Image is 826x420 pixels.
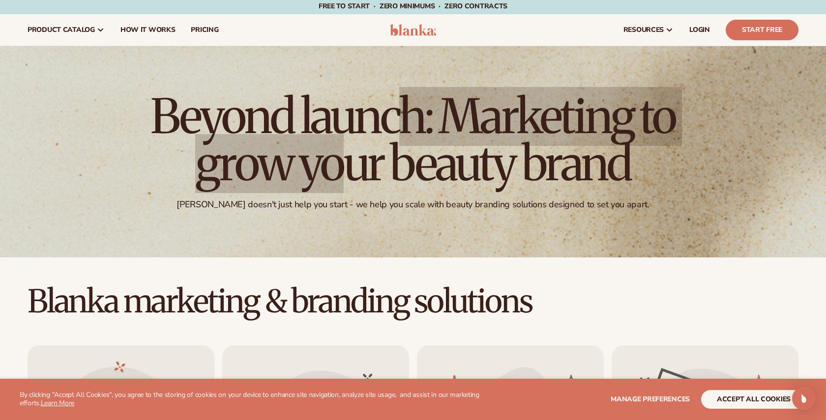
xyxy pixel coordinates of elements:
span: pricing [191,26,218,34]
span: Free to start · ZERO minimums · ZERO contracts [319,1,507,11]
img: logo [390,24,437,36]
span: Manage preferences [611,394,690,404]
a: product catalog [20,14,113,46]
span: How It Works [120,26,176,34]
a: Learn More [41,398,74,408]
span: LOGIN [689,26,710,34]
span: resources [623,26,664,34]
div: Open Intercom Messenger [792,387,816,410]
a: resources [616,14,681,46]
span: product catalog [28,26,95,34]
button: Manage preferences [611,390,690,409]
a: pricing [183,14,226,46]
button: accept all cookies [701,390,806,409]
div: [PERSON_NAME] doesn't just help you start - we help you scale with beauty branding solutions desi... [177,199,649,210]
a: LOGIN [681,14,718,46]
a: How It Works [113,14,183,46]
h1: Beyond launch: Marketing to grow your beauty brand [143,93,683,187]
p: By clicking "Accept All Cookies", you agree to the storing of cookies on your device to enhance s... [20,391,482,408]
a: Start Free [726,20,798,40]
